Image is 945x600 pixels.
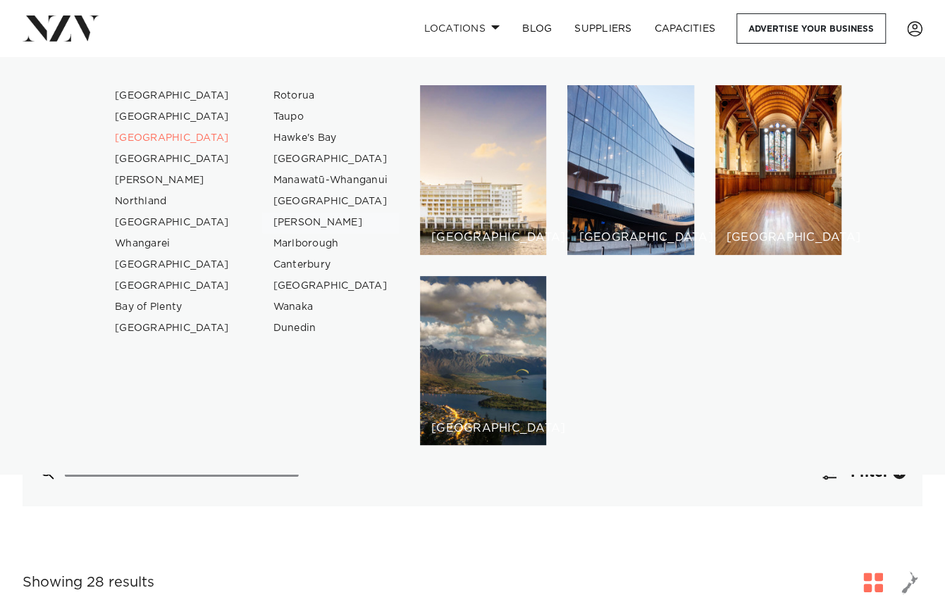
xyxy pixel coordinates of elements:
a: [GEOGRAPHIC_DATA] [104,106,241,127]
a: Wellington venues [GEOGRAPHIC_DATA] [567,85,693,255]
h6: [GEOGRAPHIC_DATA] [727,232,830,244]
a: SUPPLIERS [563,13,643,44]
a: Queenstown venues [GEOGRAPHIC_DATA] [420,276,546,446]
a: Rotorua [262,85,400,106]
a: Whangarei [104,233,241,254]
h6: [GEOGRAPHIC_DATA] [579,232,682,244]
a: Christchurch venues [GEOGRAPHIC_DATA] [715,85,841,255]
a: [GEOGRAPHIC_DATA] [104,149,241,170]
div: Showing 28 results [23,572,154,594]
a: [PERSON_NAME] [262,212,400,233]
a: Bay of Plenty [104,296,241,318]
a: [GEOGRAPHIC_DATA] [262,191,400,212]
a: Dunedin [262,318,400,339]
a: Northland [104,191,241,212]
a: Locations [412,13,511,44]
a: [GEOGRAPHIC_DATA] [104,254,241,275]
h6: [GEOGRAPHIC_DATA] [431,423,535,435]
h6: [GEOGRAPHIC_DATA] [431,232,535,244]
a: Canterbury [262,254,400,275]
a: Wanaka [262,296,400,318]
a: [GEOGRAPHIC_DATA] [104,127,241,149]
a: Hawke's Bay [262,127,400,149]
img: nzv-logo.png [23,15,99,41]
a: [GEOGRAPHIC_DATA] [104,85,241,106]
a: BLOG [511,13,563,44]
a: Taupo [262,106,400,127]
a: [PERSON_NAME] [104,170,241,191]
a: Marlborough [262,233,400,254]
a: [GEOGRAPHIC_DATA] [104,275,241,296]
a: [GEOGRAPHIC_DATA] [104,212,241,233]
a: [GEOGRAPHIC_DATA] [262,275,400,296]
a: Capacities [643,13,727,44]
a: [GEOGRAPHIC_DATA] [262,149,400,170]
a: [GEOGRAPHIC_DATA] [104,318,241,339]
a: Auckland venues [GEOGRAPHIC_DATA] [420,85,546,255]
a: Manawatū-Whanganui [262,170,400,191]
a: Advertise your business [736,13,886,44]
